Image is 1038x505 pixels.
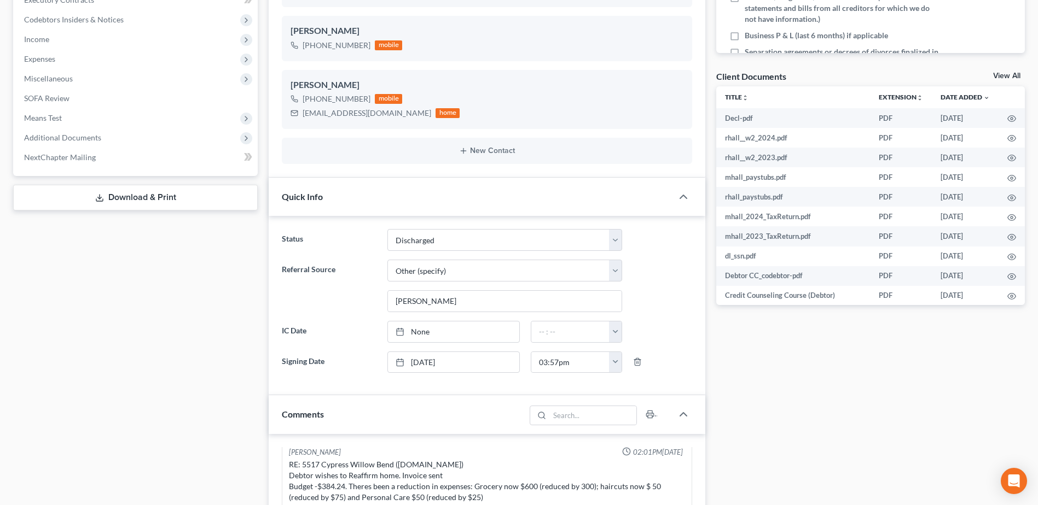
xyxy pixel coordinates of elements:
td: [DATE] [932,187,999,207]
span: Miscellaneous [24,74,73,83]
td: PDF [870,266,932,286]
td: rhall__w2_2023.pdf [716,148,870,167]
span: Codebtors Insiders & Notices [24,15,124,24]
button: New Contact [291,146,683,155]
span: Expenses [24,54,55,63]
div: [PHONE_NUMBER] [303,40,370,51]
input: Search... [549,406,636,425]
span: 02:01PM[DATE] [633,447,683,457]
td: [DATE] [932,108,999,128]
i: unfold_more [742,95,749,101]
input: -- : -- [531,352,610,373]
td: Credit Counseling Course (Debtor) [716,286,870,306]
td: Decl-pdf [716,108,870,128]
td: dl_ssn.pdf [716,246,870,266]
a: Download & Print [13,185,258,210]
div: RE: 5517 Cypress Willow Bend ([DOMAIN_NAME]) Debtor wishes to Reaffirm home. Invoice sent Budget ... [289,459,685,503]
span: NextChapter Mailing [24,152,96,162]
td: [DATE] [932,167,999,187]
td: mhall_paystubs.pdf [716,167,870,187]
a: SOFA Review [15,89,258,108]
div: Client Documents [716,71,786,82]
td: PDF [870,167,932,187]
div: [PERSON_NAME] [291,25,683,38]
label: IC Date [276,321,381,343]
span: Quick Info [282,191,323,202]
td: [DATE] [932,207,999,226]
label: Referral Source [276,260,381,312]
td: PDF [870,226,932,246]
a: None [388,321,519,342]
span: Means Test [24,113,62,122]
td: Debtor CC_codebtor-pdf [716,266,870,286]
span: Comments [282,409,324,419]
a: Date Added expand_more [941,93,990,101]
td: PDF [870,148,932,167]
a: View All [993,72,1020,80]
span: Additional Documents [24,133,101,142]
span: Income [24,34,49,44]
td: PDF [870,246,932,266]
a: Titleunfold_more [725,93,749,101]
td: PDF [870,286,932,306]
div: [EMAIL_ADDRESS][DOMAIN_NAME] [303,108,431,119]
div: [PHONE_NUMBER] [303,93,370,104]
input: -- : -- [531,321,610,342]
td: [DATE] [932,246,999,266]
span: SOFA Review [24,93,69,103]
i: unfold_more [917,95,923,101]
td: PDF [870,108,932,128]
td: [DATE] [932,266,999,286]
label: Signing Date [276,351,381,373]
div: [PERSON_NAME] [289,447,341,457]
span: Business P & L (last 6 months) if applicable [745,30,888,41]
td: mhall_2024_TaxReturn.pdf [716,207,870,226]
div: [PERSON_NAME] [291,79,683,92]
span: Separation agreements or decrees of divorces finalized in the past 2 years [745,46,938,68]
a: NextChapter Mailing [15,148,258,167]
td: [DATE] [932,148,999,167]
div: mobile [375,40,402,50]
td: PDF [870,207,932,226]
td: PDF [870,128,932,148]
td: [DATE] [932,286,999,306]
a: Extensionunfold_more [879,93,923,101]
td: mhall_2023_TaxReturn.pdf [716,226,870,246]
td: rhall__w2_2024.pdf [716,128,870,148]
td: [DATE] [932,128,999,148]
div: Open Intercom Messenger [1001,468,1027,494]
td: rhall_paystubs.pdf [716,187,870,207]
a: [DATE] [388,352,519,373]
td: [DATE] [932,226,999,246]
input: Other Referral Source [388,291,622,312]
i: expand_more [983,95,990,101]
td: PDF [870,187,932,207]
div: mobile [375,94,402,104]
label: Status [276,229,381,251]
div: home [436,108,460,118]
